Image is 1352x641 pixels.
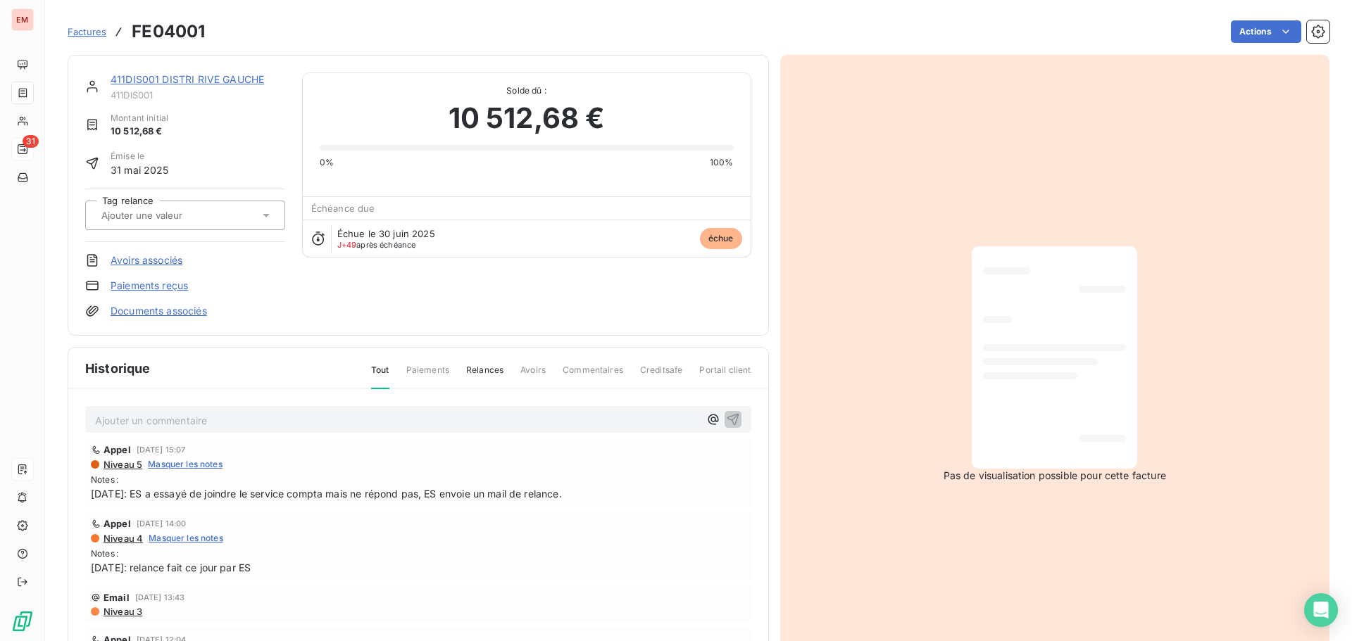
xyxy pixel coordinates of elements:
h3: FE04001 [132,19,205,44]
span: Email [104,592,130,603]
span: Niveau 3 [102,606,142,617]
span: [DATE] 13:43 [135,593,185,602]
span: [DATE]: relance fait ce jour par ES [91,560,746,575]
span: J+49 [337,240,357,250]
span: Portail client [699,364,751,388]
button: Actions [1231,20,1301,43]
img: Logo LeanPay [11,610,34,633]
span: Notes : [91,474,746,486]
input: Ajouter une valeur [100,209,242,222]
span: Niveau 4 [102,533,143,544]
span: Historique [85,359,151,378]
span: 10 512,68 € [111,125,168,139]
span: Niveau 5 [102,459,142,470]
span: Montant initial [111,112,168,125]
span: Solde dû : [320,84,734,97]
a: Documents associés [111,304,207,318]
a: Paiements reçus [111,279,188,293]
span: [DATE] 14:00 [137,519,187,528]
div: Open Intercom Messenger [1304,593,1338,627]
a: Factures [68,25,106,39]
span: [DATE] 15:07 [137,445,186,454]
span: Échue le 30 juin 2025 [337,228,435,239]
span: [DATE]: ES a essayé de joindre le service compta mais ne répond pas, ES envoie un mail de relance. [91,486,746,501]
span: Pas de visualisation possible pour cette facture [944,469,1166,483]
span: Factures [68,26,106,37]
span: Appel [104,444,131,455]
span: Paiements [406,364,449,388]
span: Commentaires [563,364,623,388]
span: Creditsafe [640,364,683,388]
span: Notes : [91,547,746,560]
a: Avoirs associés [111,253,182,267]
a: 31 [11,138,33,160]
div: EM [11,8,34,31]
span: Appel [104,518,131,529]
span: Tout [371,364,389,389]
span: 31 mai 2025 [111,163,169,177]
span: Échéance due [311,203,375,214]
span: 0% [320,156,334,169]
span: Masquer les notes [149,532,223,545]
span: échue [700,228,742,249]
span: 411DIS001 [111,89,285,101]
span: Émise le [111,150,169,163]
a: 411DIS001 DISTRI RIVE GAUCHE [111,73,264,85]
span: 100% [710,156,734,169]
span: Avoirs [520,364,546,388]
span: 31 [23,135,39,148]
span: Relances [466,364,503,388]
span: après échéance [337,241,416,249]
span: 10 512,68 € [449,97,605,139]
span: Masquer les notes [148,458,223,471]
